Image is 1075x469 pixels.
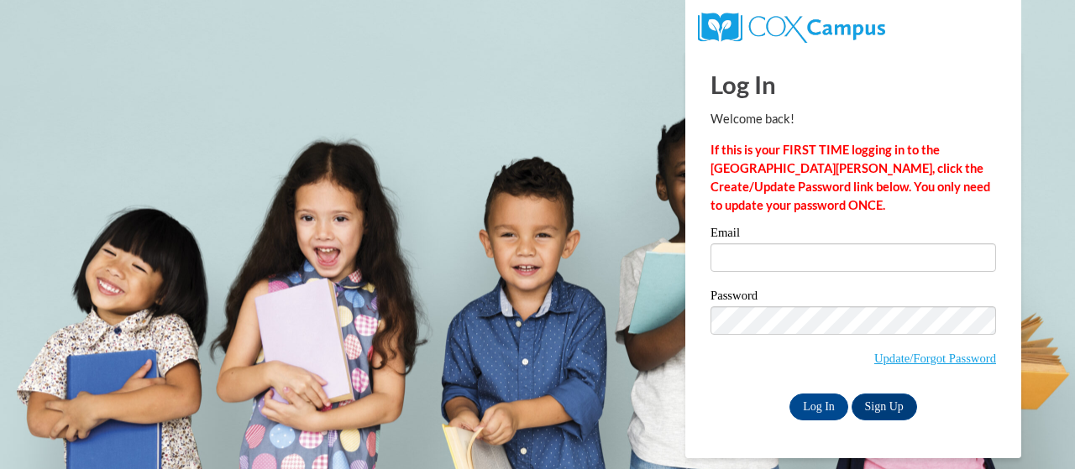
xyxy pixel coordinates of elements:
[711,227,996,243] label: Email
[874,352,996,365] a: Update/Forgot Password
[711,143,990,212] strong: If this is your FIRST TIME logging in to the [GEOGRAPHIC_DATA][PERSON_NAME], click the Create/Upd...
[711,289,996,306] label: Password
[711,110,996,128] p: Welcome back!
[698,13,885,43] img: COX Campus
[698,19,885,34] a: COX Campus
[711,67,996,102] h1: Log In
[852,393,917,420] a: Sign Up
[789,393,848,420] input: Log In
